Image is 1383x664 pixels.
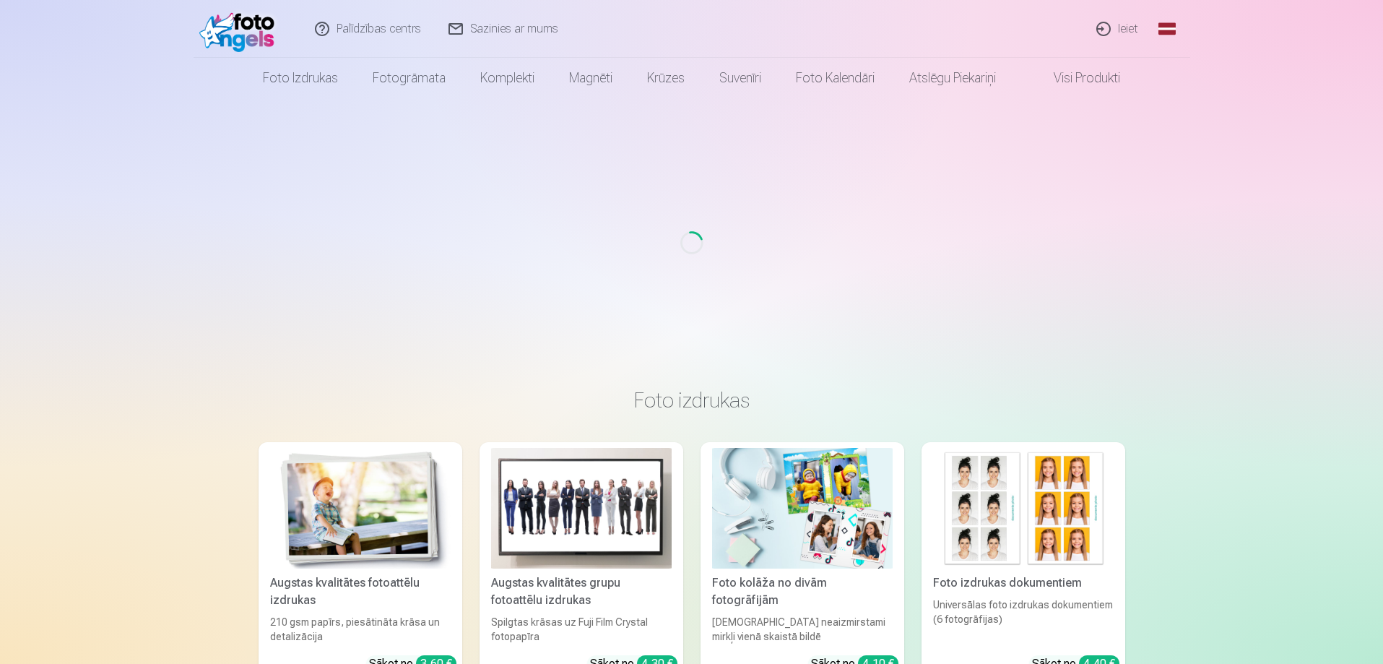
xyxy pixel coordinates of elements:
a: Suvenīri [702,58,779,98]
img: Foto izdrukas dokumentiem [933,448,1114,569]
h3: Foto izdrukas [270,387,1114,413]
div: Foto kolāža no divām fotogrāfijām [706,574,898,609]
a: Foto kalendāri [779,58,892,98]
div: Spilgtas krāsas uz Fuji Film Crystal fotopapīra [485,615,677,644]
a: Komplekti [463,58,552,98]
a: Fotogrāmata [355,58,463,98]
div: Augstas kvalitātes fotoattēlu izdrukas [264,574,456,609]
img: /fa1 [199,6,282,52]
a: Krūzes [630,58,702,98]
div: Augstas kvalitātes grupu fotoattēlu izdrukas [485,574,677,609]
a: Foto izdrukas [246,58,355,98]
img: Augstas kvalitātes grupu fotoattēlu izdrukas [491,448,672,569]
div: Universālas foto izdrukas dokumentiem (6 fotogrāfijas) [927,598,1119,644]
div: 210 gsm papīrs, piesātināta krāsa un detalizācija [264,615,456,644]
a: Magnēti [552,58,630,98]
a: Visi produkti [1013,58,1137,98]
img: Foto kolāža no divām fotogrāfijām [712,448,893,569]
img: Augstas kvalitātes fotoattēlu izdrukas [270,448,451,569]
div: [DEMOGRAPHIC_DATA] neaizmirstami mirkļi vienā skaistā bildē [706,615,898,644]
div: Foto izdrukas dokumentiem [927,574,1119,592]
a: Atslēgu piekariņi [892,58,1013,98]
